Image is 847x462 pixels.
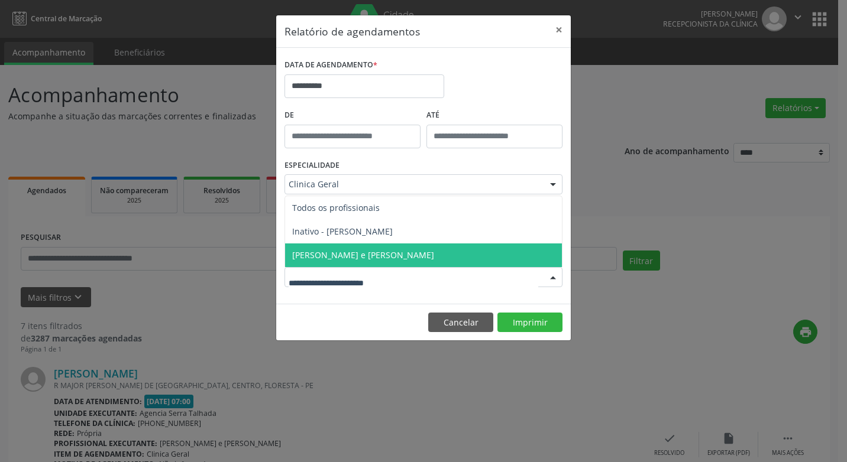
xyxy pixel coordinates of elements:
[292,202,380,213] span: Todos os profissionais
[285,56,377,74] label: DATA DE AGENDAMENTO
[285,24,420,39] h5: Relatório de agendamentos
[292,249,434,261] span: [PERSON_NAME] e [PERSON_NAME]
[547,15,571,44] button: Close
[497,313,562,333] button: Imprimir
[285,106,421,125] label: De
[292,226,393,237] span: Inativo - [PERSON_NAME]
[289,178,538,190] span: Clinica Geral
[285,157,340,175] label: ESPECIALIDADE
[428,313,493,333] button: Cancelar
[426,106,562,125] label: ATÉ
